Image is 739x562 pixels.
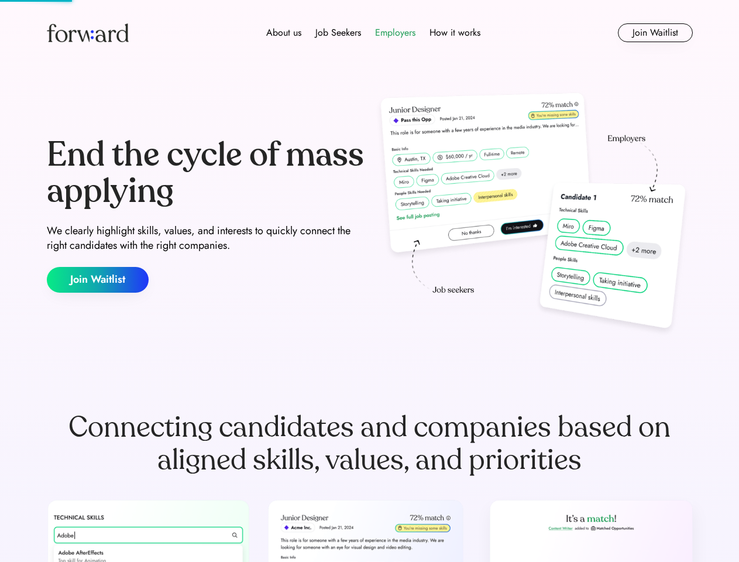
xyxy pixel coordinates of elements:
[47,137,365,209] div: End the cycle of mass applying
[375,26,415,40] div: Employers
[47,224,365,253] div: We clearly highlight skills, values, and interests to quickly connect the right candidates with t...
[618,23,693,42] button: Join Waitlist
[429,26,480,40] div: How it works
[47,411,693,477] div: Connecting candidates and companies based on aligned skills, values, and priorities
[374,89,693,341] img: hero-image.png
[266,26,301,40] div: About us
[315,26,361,40] div: Job Seekers
[47,267,149,293] button: Join Waitlist
[47,23,129,42] img: Forward logo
